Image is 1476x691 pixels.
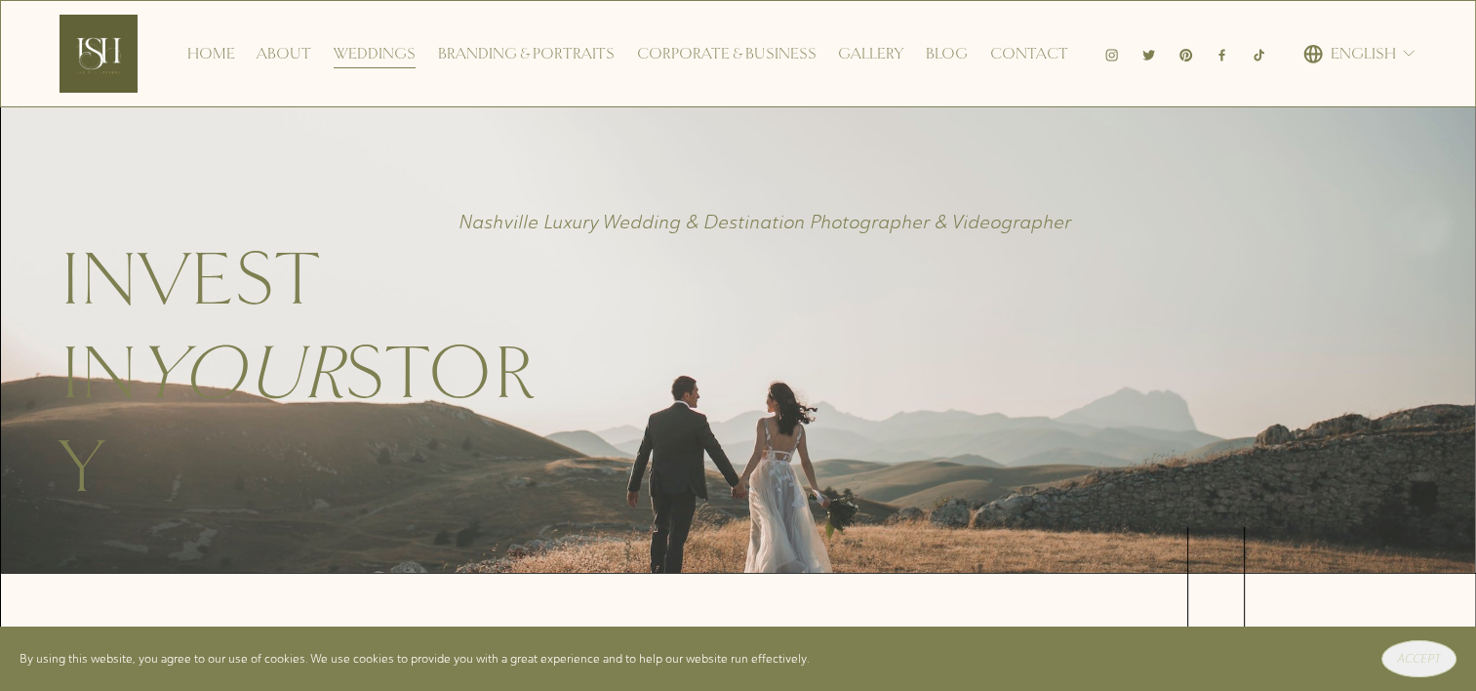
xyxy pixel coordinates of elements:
a: Blog [926,38,968,69]
a: Branding & Portraits [438,38,615,69]
a: Gallery [838,38,903,69]
a: TikTok [1252,47,1266,61]
a: About [257,38,311,69]
a: Corporate & Business [636,38,816,69]
span: English [1331,40,1396,68]
a: Twitter [1141,47,1156,61]
a: Weddings [334,38,416,69]
em: your [139,327,343,419]
a: Instagram [1104,47,1119,61]
span: Accept [1397,652,1441,666]
div: language picker [1303,38,1417,69]
span: Invest in story [60,233,535,512]
a: Contact [990,38,1068,69]
button: Accept [1381,640,1456,677]
a: Home [187,38,235,69]
p: By using this website, you agree to our use of cookies. We use cookies to provide you with a grea... [20,648,810,670]
a: Pinterest [1178,47,1193,61]
em: Nashville Luxury Wedding & Destination Photographer & Videographer [459,210,1071,233]
img: Ish Picturesque [60,15,138,93]
a: Facebook [1215,47,1229,61]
